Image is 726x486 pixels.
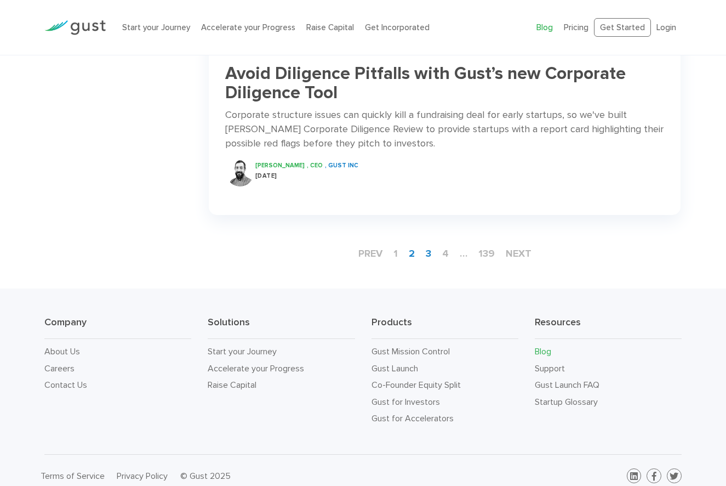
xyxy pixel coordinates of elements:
[44,316,191,339] h3: Company
[371,363,418,374] a: Gust Launch
[535,316,682,339] h3: Resources
[226,159,254,187] img: Peter Swan
[536,22,553,32] a: Blog
[44,363,75,374] a: Careers
[389,244,402,264] a: 1
[371,346,450,357] a: Gust Mission Control
[656,22,676,32] a: Login
[255,162,305,169] span: [PERSON_NAME]
[365,22,430,32] a: Get Incorporated
[371,397,440,407] a: Gust for Investors
[306,22,354,32] a: Raise Capital
[180,468,355,484] div: © Gust 2025
[438,244,453,264] a: 4
[44,20,106,35] img: Gust Logo
[201,22,295,32] a: Accelerate your Progress
[564,22,588,32] a: Pricing
[354,244,387,264] a: prev
[455,244,472,264] span: …
[122,22,190,32] a: Start your Journey
[208,316,355,339] h3: Solutions
[535,380,599,390] a: Gust Launch FAQ
[594,18,651,37] a: Get Started
[41,471,105,481] a: Terms of Service
[208,363,304,374] a: Accelerate your Progress
[208,380,256,390] a: Raise Capital
[325,162,358,169] span: , Gust INC
[307,162,323,169] span: , CEO
[535,346,551,357] a: Blog
[474,244,499,264] a: 139
[535,397,598,407] a: Startup Glossary
[421,244,436,264] a: 3
[44,346,80,357] a: About Us
[225,108,664,151] div: Corporate structure issues can quickly kill a fundraising deal for early startups, so we've built...
[44,380,87,390] a: Contact Us
[371,380,461,390] a: Co-Founder Equity Split
[404,244,419,264] span: 2
[255,172,277,179] span: [DATE]
[371,413,454,423] a: Gust for Accelerators
[117,471,168,481] a: Privacy Policy
[371,316,518,339] h3: Products
[535,363,565,374] a: Support
[208,346,277,357] a: Start your Journey
[501,244,536,264] a: next
[225,64,664,103] h3: Avoid Diligence Pitfalls with Gust’s new Corporate Diligence Tool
